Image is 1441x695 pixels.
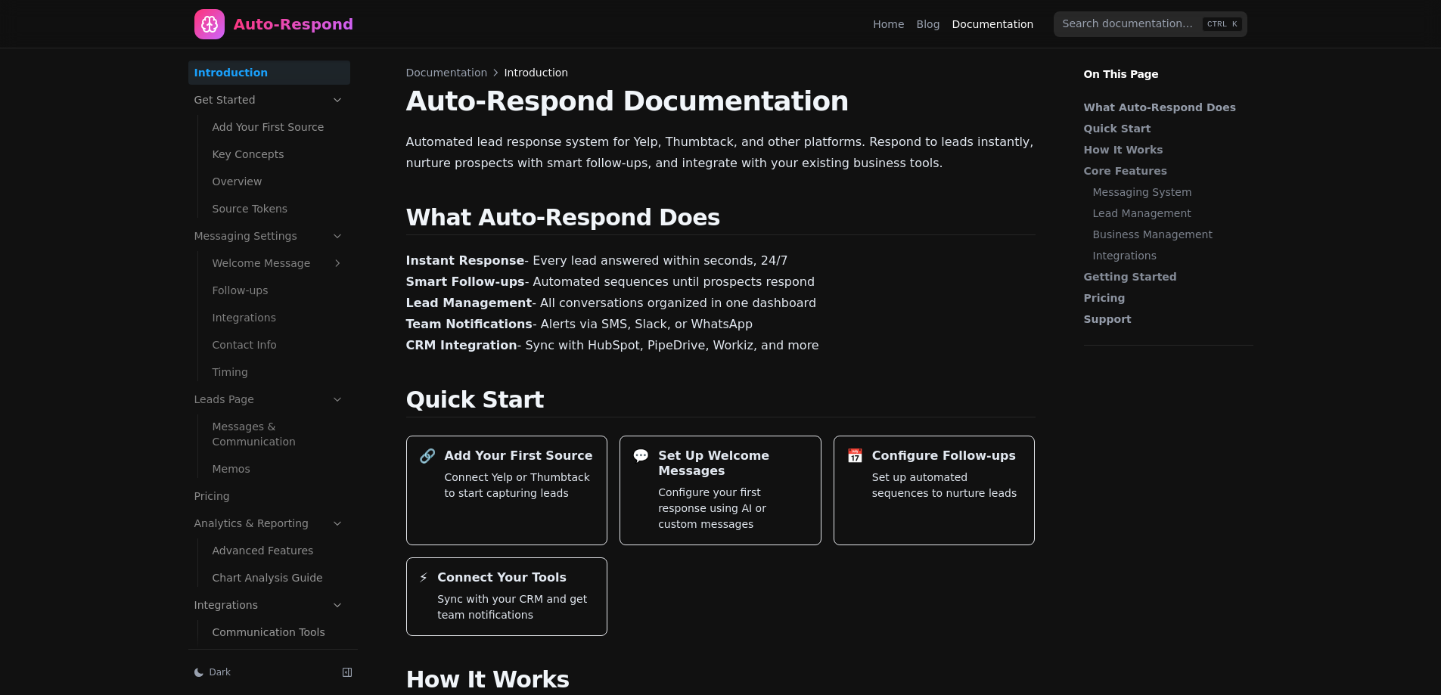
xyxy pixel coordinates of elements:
[419,448,436,464] div: 🔗
[406,436,608,545] a: 🔗Add Your First SourceConnect Yelp or Thumbtack to start capturing leads
[207,115,350,139] a: Add Your First Source
[207,197,350,221] a: Source Tokens
[207,566,350,590] a: Chart Analysis Guide
[188,662,331,683] button: Dark
[188,387,350,411] a: Leads Page
[1093,185,1246,200] a: Messaging System
[207,278,350,303] a: Follow-ups
[445,470,595,501] p: Connect Yelp or Thumbtack to start capturing leads
[632,448,649,464] div: 💬
[406,275,525,289] strong: Smart Follow-ups
[406,317,533,331] strong: Team Notifications
[504,65,568,80] span: Introduction
[846,448,863,464] div: 📅
[1072,48,1266,82] p: On This Page
[872,470,1023,501] p: Set up automated sequences to nurture leads
[406,86,1036,116] h1: Auto-Respond Documentation
[620,436,821,545] a: 💬Set Up Welcome MessagesConfigure your first response using AI or custom messages
[234,14,354,35] div: Auto-Respond
[207,647,350,672] a: CRM Systems
[406,386,1036,417] h2: Quick Start
[1093,248,1246,263] a: Integrations
[1093,227,1246,242] a: Business Management
[207,620,350,644] a: Communication Tools
[419,570,429,585] div: ⚡
[1084,142,1246,157] a: How It Works
[1084,163,1246,178] a: Core Features
[873,17,904,32] a: Home
[406,250,1036,356] p: - Every lead answered within seconds, 24/7 - Automated sequences until prospects respond - All co...
[834,436,1036,545] a: 📅Configure Follow-upsSet up automated sequences to nurture leads
[658,448,809,479] h3: Set Up Welcome Messages
[406,65,488,80] span: Documentation
[207,142,350,166] a: Key Concepts
[1084,100,1246,115] a: What Auto-Respond Does
[437,591,595,623] p: Sync with your CRM and get team notifications
[188,511,350,535] a: Analytics & Reporting
[406,132,1036,174] p: Automated lead response system for Yelp, Thumbtack, and other platforms. Respond to leads instant...
[406,253,525,268] strong: Instant Response
[1084,290,1246,306] a: Pricing
[872,448,1016,464] h3: Configure Follow-ups
[917,17,940,32] a: Blog
[207,169,350,194] a: Overview
[1084,269,1246,284] a: Getting Started
[194,9,354,39] a: Home page
[406,296,533,310] strong: Lead Management
[437,570,567,585] h3: Connect Your Tools
[188,61,350,85] a: Introduction
[406,557,608,636] a: ⚡Connect Your ToolsSync with your CRM and get team notifications
[207,251,350,275] a: Welcome Message
[207,333,350,357] a: Contact Info
[188,593,350,617] a: Integrations
[1093,206,1246,221] a: Lead Management
[207,414,350,454] a: Messages & Communication
[1084,121,1246,136] a: Quick Start
[1054,11,1247,37] input: Search documentation…
[207,306,350,330] a: Integrations
[406,204,1036,235] h2: What Auto-Respond Does
[445,448,593,464] h3: Add Your First Source
[406,338,517,352] strong: CRM Integration
[337,662,358,683] button: Collapse sidebar
[188,484,350,508] a: Pricing
[188,88,350,112] a: Get Started
[952,17,1034,32] a: Documentation
[1084,312,1246,327] a: Support
[188,224,350,248] a: Messaging Settings
[207,360,350,384] a: Timing
[207,538,350,563] a: Advanced Features
[207,457,350,481] a: Memos
[658,485,809,532] p: Configure your first response using AI or custom messages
